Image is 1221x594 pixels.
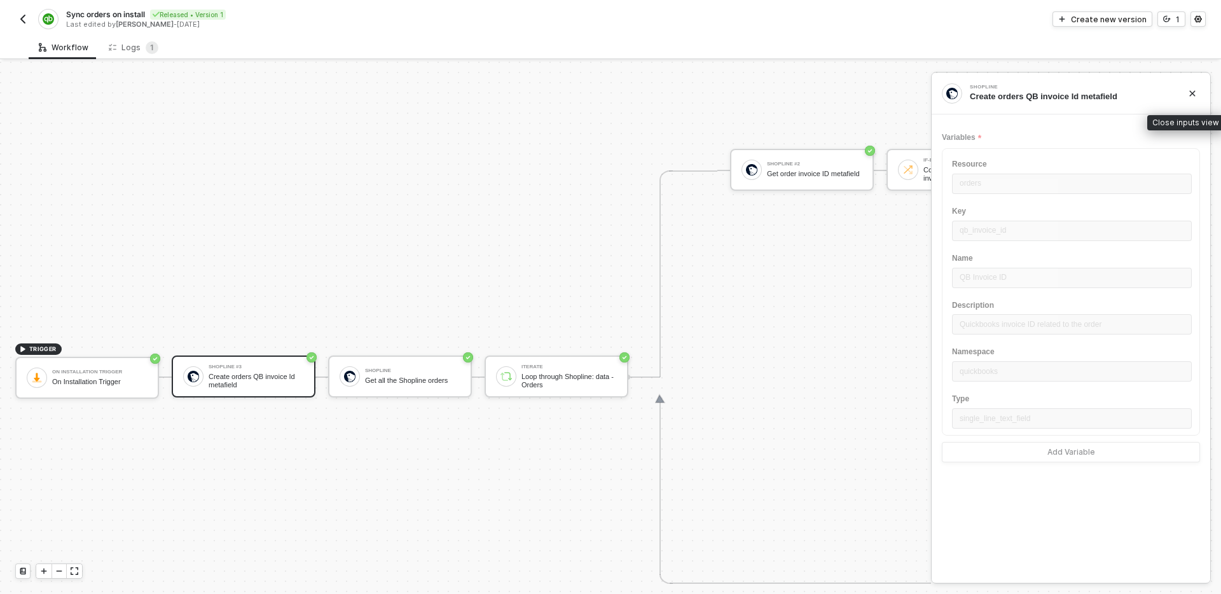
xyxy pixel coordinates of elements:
[55,567,63,575] span: icon-minus
[365,376,460,385] div: Get all the Shopline orders
[1194,15,1202,23] span: icon-settings
[209,373,304,389] div: Create orders QB invoice Id metafield
[942,130,981,146] span: Variables
[923,166,1019,182] div: Continue if order has an invoice ID
[970,91,1168,102] div: Create orders QB invoice Id metafield
[109,41,158,54] div: Logs
[521,373,617,389] div: Loop through Shopline: data - Orders
[66,9,145,20] span: Sync orders on install
[1163,15,1171,23] span: icon-versioning
[71,567,78,575] span: icon-expand
[970,85,1161,90] div: Shopline
[146,41,158,54] sup: 1
[521,364,617,370] div: Iterate
[31,372,43,383] img: icon
[307,352,317,363] span: icon-success-page
[500,371,512,382] img: icon
[767,170,862,178] div: Get order invoice ID metafield
[767,162,862,167] div: Shopline #2
[365,368,460,373] div: Shopline
[19,345,27,353] span: icon-play
[1047,447,1095,457] div: Add Variable
[1071,14,1147,25] div: Create new version
[150,43,154,52] span: 1
[619,352,630,363] span: icon-success-page
[923,158,1019,163] div: If-Else Conditions
[39,43,88,53] div: Workflow
[1052,11,1152,27] button: Create new version
[18,14,28,24] img: back
[66,20,609,29] div: Last edited by - [DATE]
[942,442,1200,462] button: Add Variable
[52,370,148,375] div: On Installation Trigger
[40,567,48,575] span: icon-play
[150,354,160,364] span: icon-success-page
[1058,15,1066,23] span: icon-play
[209,364,304,370] div: Shopline #3
[188,371,199,382] img: icon
[1157,11,1185,27] button: 1
[902,164,914,176] img: icon
[865,146,875,156] span: icon-success-page
[463,352,473,363] span: icon-success-page
[946,88,958,99] img: integration-icon
[150,10,226,20] div: Released • Version 1
[43,13,53,25] img: integration-icon
[746,164,757,176] img: icon
[116,20,174,29] span: [PERSON_NAME]
[52,378,148,386] div: On Installation Trigger
[344,371,355,382] img: icon
[15,11,31,27] button: back
[1176,14,1180,25] div: 1
[1189,90,1196,97] span: icon-close
[29,344,57,354] span: TRIGGER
